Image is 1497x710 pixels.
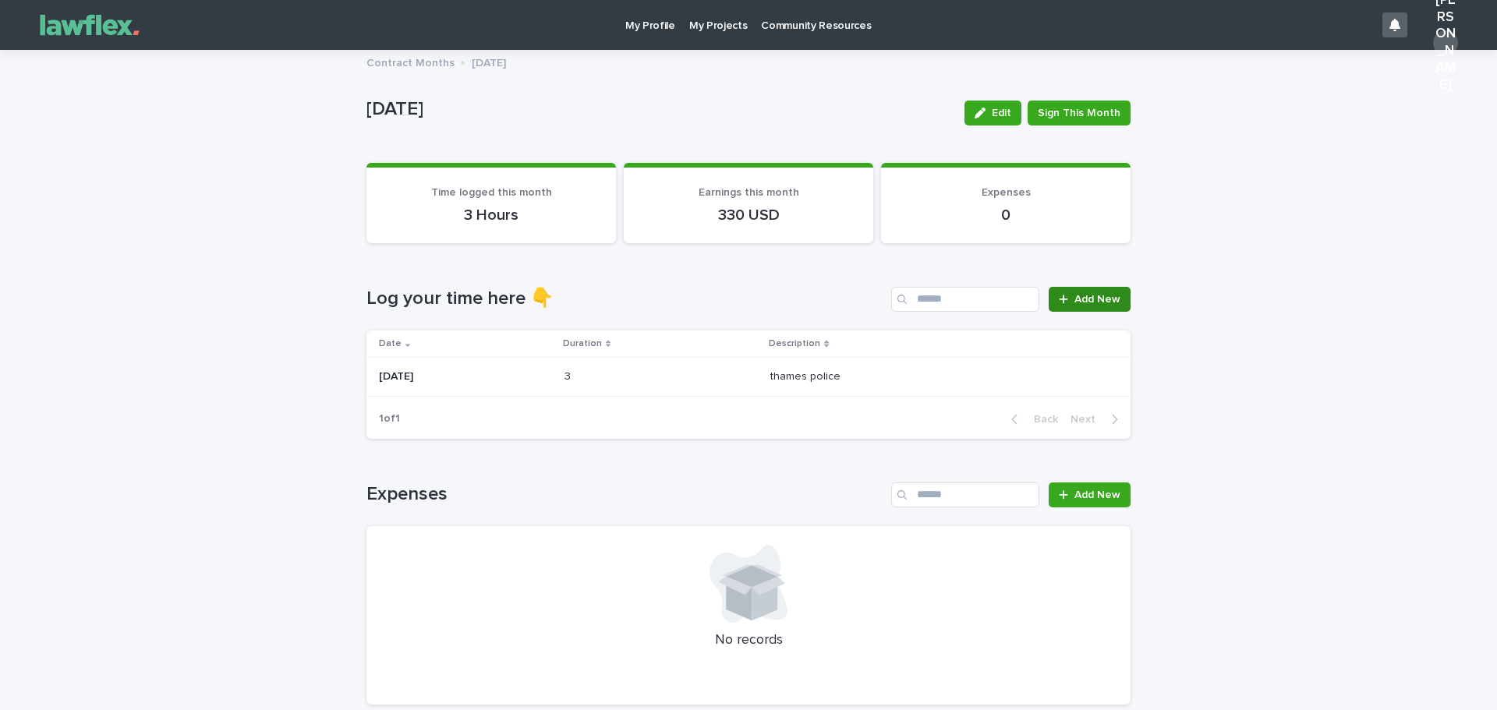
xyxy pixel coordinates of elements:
p: [DATE] [366,98,952,121]
button: Edit [964,101,1021,125]
p: 330 USD [642,206,855,224]
p: Contract Months [366,53,455,70]
tr: [DATE]33 thames policethames police [366,357,1131,396]
p: [DATE] [379,370,552,383]
p: 0 [900,206,1112,224]
button: Back [999,412,1064,426]
span: Sign This Month [1038,105,1120,121]
div: [PERSON_NAME] [1433,30,1458,55]
input: Search [891,287,1039,312]
span: Back [1025,414,1058,425]
span: Time logged this month [431,187,552,198]
span: Add New [1074,489,1120,500]
span: Earnings this month [699,187,799,198]
p: Description [769,335,820,352]
input: Search [891,482,1039,507]
span: Expenses [982,187,1031,198]
p: 3 [564,367,574,383]
p: [DATE] [472,53,506,70]
button: Sign This Month [1028,101,1131,125]
p: Duration [563,335,602,352]
h1: Expenses [366,483,885,506]
a: Add New [1049,482,1131,507]
p: Date [379,335,402,352]
p: 3 Hours [385,206,597,224]
button: Next [1064,412,1131,426]
img: Gnvw4qrBSHOAfo8VMhG6 [31,9,148,41]
p: thames police [770,367,844,383]
span: Add New [1074,294,1120,305]
p: 1 of 1 [366,400,412,438]
span: Edit [992,108,1011,118]
p: No records [385,632,1112,649]
h1: Log your time here 👇 [366,288,885,310]
a: Add New [1049,287,1131,312]
span: Next [1071,414,1105,425]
